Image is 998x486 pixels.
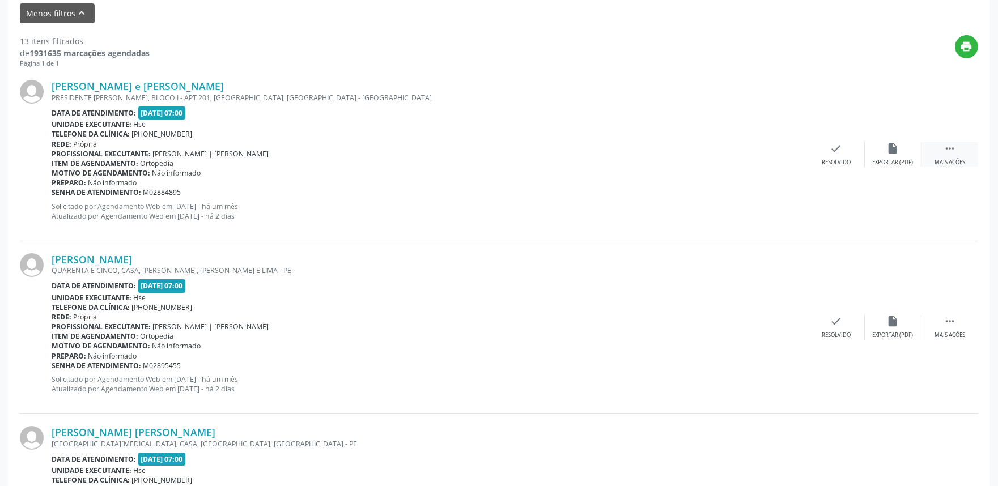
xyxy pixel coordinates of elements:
[20,253,44,277] img: img
[52,168,150,178] b: Motivo de agendamento:
[132,129,193,139] span: [PHONE_NUMBER]
[873,159,914,167] div: Exportar (PDF)
[20,47,150,59] div: de
[52,361,141,370] b: Senha de atendimento:
[52,120,131,129] b: Unidade executante:
[52,351,86,361] b: Preparo:
[52,322,151,331] b: Profissional executante:
[20,426,44,450] img: img
[138,279,186,292] span: [DATE] 07:00
[29,48,150,58] strong: 1931635 marcações agendadas
[52,253,132,266] a: [PERSON_NAME]
[141,331,174,341] span: Ortopedia
[830,142,843,155] i: check
[20,3,95,23] button: Menos filtroskeyboard_arrow_up
[143,361,181,370] span: M02895455
[153,322,269,331] span: [PERSON_NAME] | [PERSON_NAME]
[52,187,141,197] b: Senha de atendimento:
[887,142,899,155] i: insert_drive_file
[52,139,71,149] b: Rede:
[20,35,150,47] div: 13 itens filtrados
[961,40,973,53] i: print
[132,475,193,485] span: [PHONE_NUMBER]
[52,302,130,312] b: Telefone da clínica:
[52,178,86,187] b: Preparo:
[52,454,136,464] b: Data de atendimento:
[955,35,978,58] button: print
[88,178,137,187] span: Não informado
[74,139,97,149] span: Própria
[52,341,150,351] b: Motivo de agendamento:
[52,149,151,159] b: Profissional executante:
[138,453,186,466] span: [DATE] 07:00
[52,293,131,302] b: Unidade executante:
[52,159,138,168] b: Item de agendamento:
[935,159,965,167] div: Mais ações
[132,302,193,312] span: [PHONE_NUMBER]
[873,331,914,339] div: Exportar (PDF)
[52,466,131,475] b: Unidade executante:
[20,59,150,69] div: Página 1 de 1
[52,439,808,449] div: [GEOGRAPHIC_DATA][MEDICAL_DATA], CASA, [GEOGRAPHIC_DATA], [GEOGRAPHIC_DATA] - PE
[52,202,808,221] p: Solicitado por Agendamento Web em [DATE] - há um mês Atualizado por Agendamento Web em [DATE] - h...
[152,341,201,351] span: Não informado
[88,351,137,361] span: Não informado
[76,7,88,19] i: keyboard_arrow_up
[52,281,136,291] b: Data de atendimento:
[944,315,956,327] i: 
[52,108,136,118] b: Data de atendimento:
[134,120,146,129] span: Hse
[20,80,44,104] img: img
[134,466,146,475] span: Hse
[141,159,174,168] span: Ortopedia
[52,93,808,103] div: PRESIDENTE [PERSON_NAME], BLOCO I - APT 201, [GEOGRAPHIC_DATA], [GEOGRAPHIC_DATA] - [GEOGRAPHIC_D...
[138,106,186,120] span: [DATE] 07:00
[74,312,97,322] span: Própria
[52,331,138,341] b: Item de agendamento:
[830,315,843,327] i: check
[52,266,808,275] div: QUARENTA E CINCO, CASA, [PERSON_NAME], [PERSON_NAME] E LIMA - PE
[822,159,851,167] div: Resolvido
[153,149,269,159] span: [PERSON_NAME] | [PERSON_NAME]
[52,129,130,139] b: Telefone da clínica:
[152,168,201,178] span: Não informado
[52,426,215,438] a: [PERSON_NAME] [PERSON_NAME]
[52,80,224,92] a: [PERSON_NAME] e [PERSON_NAME]
[944,142,956,155] i: 
[52,312,71,322] b: Rede:
[887,315,899,327] i: insert_drive_file
[822,331,851,339] div: Resolvido
[143,187,181,197] span: M02884895
[52,475,130,485] b: Telefone da clínica:
[134,293,146,302] span: Hse
[52,374,808,394] p: Solicitado por Agendamento Web em [DATE] - há um mês Atualizado por Agendamento Web em [DATE] - h...
[935,331,965,339] div: Mais ações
